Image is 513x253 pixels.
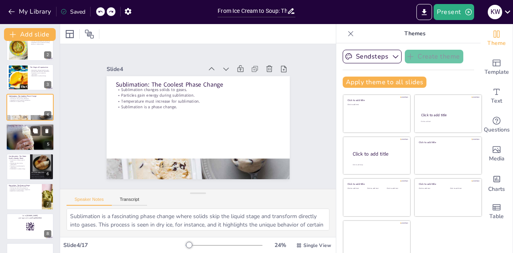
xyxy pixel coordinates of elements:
[357,24,473,43] p: Themes
[416,4,432,20] button: Export to PowerPoint
[9,217,51,219] p: and login with code
[42,126,52,136] button: Delete Slide
[117,90,282,113] p: Temperature must increase for sublimation.
[9,155,28,160] p: Condensation: The Water Cycle’s Sneaky Move
[9,165,28,168] p: Temperature must decrease for condensation.
[9,101,51,103] p: Sublimation is a phase change.
[9,215,51,217] p: Go to
[450,188,475,190] div: Click to add text
[9,188,40,189] p: Particles slow down during deposition.
[481,111,513,140] div: Get real-time input from your audience
[484,125,510,134] span: Questions
[491,97,502,105] span: Text
[485,68,509,77] span: Template
[8,131,52,132] p: Freezing is a phase change.
[488,5,502,19] div: K W
[9,99,51,101] p: Temperature must increase for sublimation.
[481,197,513,226] div: Add a table
[63,28,76,40] div: Layout
[347,188,366,190] div: Click to add text
[271,241,290,249] div: 24 %
[8,128,52,130] p: Particles slow down during freezing.
[489,154,505,163] span: Media
[44,81,51,88] div: 3
[9,98,51,100] p: Particles gain energy during sublimation.
[353,151,404,158] div: Click to add title
[347,182,405,186] div: Click to add title
[421,121,474,123] div: Click to add text
[419,182,476,186] div: Click to add title
[347,104,405,106] div: Click to add text
[487,39,506,48] span: Theme
[387,188,405,190] div: Click to add text
[367,188,385,190] div: Click to add text
[30,75,51,77] p: Vaporization is a phase change.
[6,94,54,120] div: 4
[30,126,40,136] button: Duplicate Slide
[8,125,52,127] p: Freezing: The Chill Factor
[481,82,513,111] div: Add text boxes
[9,189,40,191] p: Temperature must decrease for deposition.
[6,64,54,91] div: 3
[67,197,112,206] button: Speaker Notes
[405,50,463,63] button: Create theme
[9,97,51,98] p: Sublimation changes solids to gases.
[44,51,51,59] div: 2
[6,154,54,180] div: 6
[44,200,51,208] div: 7
[85,29,94,39] span: Position
[67,208,329,231] textarea: Sublimation is a fascinating phase change where solids skip the liquid stage and transform direct...
[6,5,55,18] button: My Library
[8,129,52,131] p: Temperature must decrease for freezing.
[44,111,51,118] div: 4
[63,241,186,249] div: Slide 4 / 17
[9,186,40,188] p: Deposition changes gases to solids.
[419,188,444,190] div: Click to add text
[488,4,502,20] button: K W
[9,95,51,97] p: Sublimation: The Coolest Phase Change
[343,77,426,88] button: Apply theme to all slides
[6,183,54,210] div: 7
[119,72,284,98] p: Sublimation: The Coolest Phase Change
[30,40,51,42] p: Particles increase speed during melting.
[9,168,28,170] p: Condensation is a phase change.
[6,123,54,151] div: 5
[30,69,51,71] p: Vaporization changes liquids to gases.
[118,84,282,107] p: Particles gain energy during sublimation.
[119,79,283,101] p: Sublimation changes solids to gases.
[488,185,505,194] span: Charts
[44,170,51,178] div: 6
[61,8,85,16] div: Saved
[9,184,40,187] p: Deposition: The Reverse Magic
[481,24,513,53] div: Change the overall theme
[353,164,403,166] div: Click to add body
[8,126,52,128] p: Freezing changes liquids to solids.
[481,140,513,168] div: Add images, graphics, shapes or video
[434,4,474,20] button: Present
[303,242,331,249] span: Single View
[343,50,402,63] button: Sendsteps
[489,212,504,221] span: Table
[111,56,208,73] div: Slide 4
[218,5,287,17] input: Insert title
[481,168,513,197] div: Add charts and graphs
[117,95,281,118] p: Sublimation is a phase change.
[30,72,51,75] p: Temperature must increase for vaporization.
[9,162,28,165] p: Particles slow down during condensation.
[4,28,56,41] button: Add slide
[9,190,40,192] p: Deposition is a phase change.
[30,43,51,45] p: Melting is a phase change.
[419,140,476,144] div: Click to add title
[30,71,51,73] p: Particles speed up during vaporization.
[30,66,51,69] p: The Magic of Vaporization
[112,197,147,206] button: Transcript
[44,230,51,237] div: 8
[347,99,405,102] div: Click to add title
[6,34,54,61] div: 2
[481,53,513,82] div: Add ready made slides
[6,213,54,240] div: 8
[9,160,28,162] p: Condensation changes gases to liquids.
[30,42,51,43] p: Temperature must increase for melting.
[26,215,38,217] strong: [DOMAIN_NAME]
[421,113,475,117] div: Click to add title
